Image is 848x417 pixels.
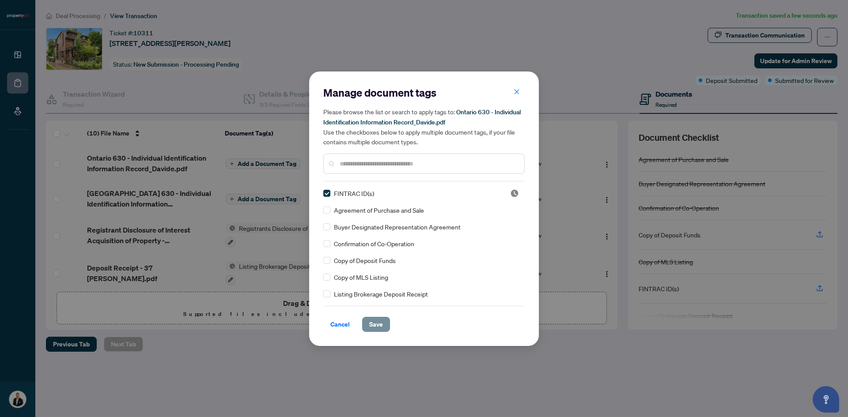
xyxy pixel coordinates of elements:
span: Save [369,317,383,331]
span: Cancel [330,317,350,331]
span: Buyer Designated Representation Agreement [334,222,461,232]
button: Save [362,317,390,332]
span: Copy of Deposit Funds [334,255,396,265]
span: FINTRAC ID(s) [334,188,374,198]
h2: Manage document tags [323,86,525,100]
span: Pending Review [510,189,519,198]
h5: Please browse the list or search to apply tags to: Use the checkboxes below to apply multiple doc... [323,107,525,147]
span: Copy of MLS Listing [334,272,388,282]
span: Listing Brokerage Deposit Receipt [334,289,428,299]
span: Confirmation of Co-Operation [334,239,414,248]
button: Cancel [323,317,357,332]
span: Ontario 630 - Individual Identification Information Record_Davide.pdf [323,108,521,126]
img: status [510,189,519,198]
button: Open asap [813,386,839,413]
span: Agreement of Purchase and Sale [334,205,424,215]
span: close [514,89,520,95]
